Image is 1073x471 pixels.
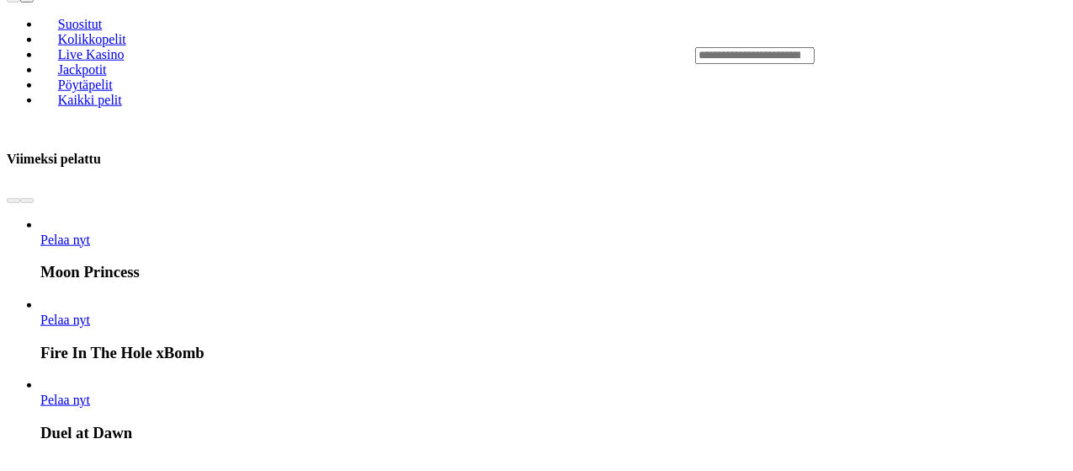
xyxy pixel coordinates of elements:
button: prev slide [7,198,20,203]
a: Moon Princess [40,233,90,247]
span: Pelaa nyt [40,393,90,407]
input: Search [695,47,815,64]
a: Live Kasino [40,42,141,67]
span: Kolikkopelit [51,32,133,46]
a: Suositut [40,12,120,37]
span: Pelaa nyt [40,313,90,327]
a: Duel at Dawn [40,393,90,407]
a: Kolikkopelit [40,27,143,52]
a: Jackpotit [40,57,124,83]
button: next slide [20,198,34,203]
span: Kaikki pelit [51,93,129,107]
h3: Viimeksi pelattu [7,151,101,167]
span: Pöytäpelit [51,78,120,92]
span: Live Kasino [51,47,131,62]
span: Suositut [51,17,109,31]
span: Pelaa nyt [40,233,90,247]
span: Jackpotit [51,62,114,77]
a: Fire In The Hole xBomb [40,313,90,327]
